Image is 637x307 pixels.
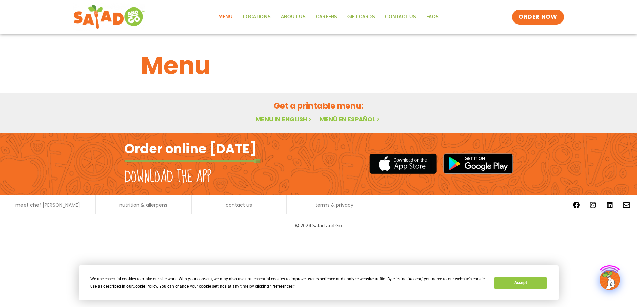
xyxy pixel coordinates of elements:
[256,115,313,123] a: Menu in English
[79,265,559,300] div: Cookie Consent Prompt
[443,153,513,174] img: google_play
[311,9,342,25] a: Careers
[512,10,564,25] a: ORDER NOW
[320,115,381,123] a: Menú en español
[124,159,261,163] img: fork
[119,203,167,208] a: nutrition & allergens
[124,168,211,187] h2: Download the app
[315,203,353,208] a: terms & privacy
[128,221,510,230] p: © 2024 Salad and Go
[133,284,157,289] span: Cookie Policy
[369,153,437,175] img: appstore
[226,203,252,208] a: contact us
[73,3,145,31] img: new-SAG-logo-768×292
[213,9,444,25] nav: Menu
[380,9,421,25] a: Contact Us
[271,284,293,289] span: Preferences
[421,9,444,25] a: FAQs
[213,9,238,25] a: Menu
[276,9,311,25] a: About Us
[124,140,256,157] h2: Order online [DATE]
[141,47,496,84] h1: Menu
[15,203,80,208] a: meet chef [PERSON_NAME]
[141,100,496,112] h2: Get a printable menu:
[238,9,276,25] a: Locations
[90,276,486,290] div: We use essential cookies to make our site work. With your consent, we may also use non-essential ...
[494,277,547,289] button: Accept
[342,9,380,25] a: GIFT CARDS
[519,13,557,21] span: ORDER NOW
